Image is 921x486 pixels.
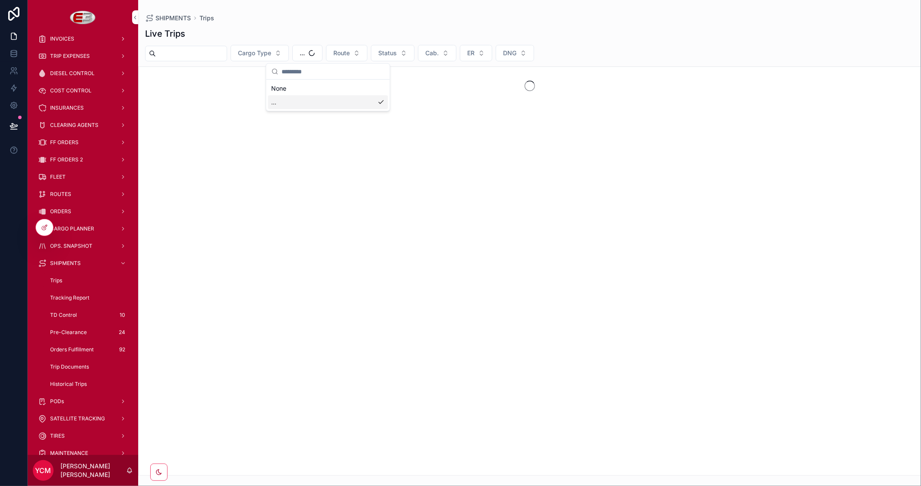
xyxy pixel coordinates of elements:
[467,49,475,57] span: ER
[35,465,51,476] span: YCM
[50,35,74,42] span: INVOICES
[503,49,516,57] span: DNG
[50,381,87,388] span: Historical Trips
[371,45,415,61] button: Select Button
[33,256,133,271] a: SHIPMENTS
[50,87,92,94] span: COST CONTROL
[33,31,133,47] a: INVOICES
[43,376,133,392] a: Historical Trips
[50,329,87,336] span: Pre-Clearance
[43,307,133,323] a: TD Control10
[50,277,62,284] span: Trips
[50,432,65,439] span: TIRES
[50,312,77,319] span: TD Control
[378,49,397,57] span: Status
[43,290,133,306] a: Tracking Report
[333,49,350,57] span: Route
[425,49,439,57] span: Cab.
[50,156,83,163] span: FF ORDERS 2
[50,208,71,215] span: ORDERS
[33,169,133,185] a: FLEET
[33,428,133,444] a: TIRES
[326,45,367,61] button: Select Button
[43,342,133,357] a: Orders Fulfillment92
[50,363,89,370] span: Trip Documents
[50,53,90,60] span: TRIP EXPENSES
[33,238,133,254] a: OPS. SNAPSHOT
[50,398,64,405] span: PODs
[33,204,133,219] a: ORDERS
[50,122,98,129] span: CLEARING AGENTS
[70,10,96,24] img: App logo
[50,243,92,249] span: OPS. SNAPSHOT
[28,35,138,455] div: scrollable content
[50,104,84,111] span: INSURANCES
[33,152,133,167] a: FF ORDERS 2
[33,411,133,426] a: SATELLITE TRACKING
[43,325,133,340] a: Pre-Clearance24
[50,260,81,267] span: SHIPMENTS
[50,139,79,146] span: FF ORDERS
[33,135,133,150] a: FF ORDERS
[33,83,133,98] a: COST CONTROL
[199,14,214,22] a: Trips
[418,45,456,61] button: Select Button
[50,225,94,232] span: CARGO PLANNER
[460,45,492,61] button: Select Button
[116,327,128,338] div: 24
[50,294,89,301] span: Tracking Report
[33,186,133,202] a: ROUTES
[238,49,271,57] span: Cargo Type
[117,344,128,355] div: 92
[50,346,94,353] span: Orders Fulfillment
[50,191,71,198] span: ROUTES
[33,394,133,409] a: PODs
[117,310,128,320] div: 10
[43,359,133,375] a: Trip Documents
[50,450,88,457] span: MAINTENANCE
[33,221,133,237] a: CARGO PLANNER
[268,82,388,95] div: None
[231,45,289,61] button: Select Button
[33,100,133,116] a: INSURANCES
[50,174,66,180] span: FLEET
[50,415,105,422] span: SATELLITE TRACKING
[300,49,305,57] span: ...
[266,80,390,111] div: Suggestions
[60,462,126,479] p: [PERSON_NAME] [PERSON_NAME]
[33,48,133,64] a: TRIP EXPENSES
[496,45,534,61] button: Select Button
[292,45,323,61] button: Select Button
[155,14,191,22] span: SHIPMENTS
[33,117,133,133] a: CLEARING AGENTS
[272,98,277,107] span: ...
[43,273,133,288] a: Trips
[145,14,191,22] a: SHIPMENTS
[33,445,133,461] a: MAINTENANCE
[33,66,133,81] a: DIESEL CONTROL
[50,70,95,77] span: DIESEL CONTROL
[145,28,185,40] h1: Live Trips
